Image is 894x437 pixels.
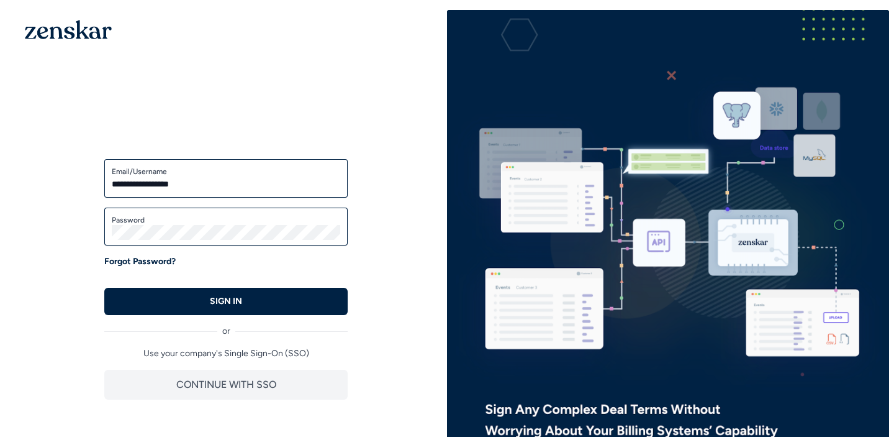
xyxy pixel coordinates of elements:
[104,370,348,400] button: CONTINUE WITH SSO
[112,167,340,177] label: Email/Username
[112,215,340,225] label: Password
[104,255,176,268] a: Forgot Password?
[210,295,242,308] p: SIGN IN
[104,315,348,338] div: or
[25,20,112,39] img: 1OGAJ2xQqyY4LXKgY66KYq0eOWRCkrZdAb3gUhuVAqdWPZE9SRJmCz+oDMSn4zDLXe31Ii730ItAGKgCKgCCgCikA4Av8PJUP...
[104,288,348,315] button: SIGN IN
[104,347,348,360] p: Use your company's Single Sign-On (SSO)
